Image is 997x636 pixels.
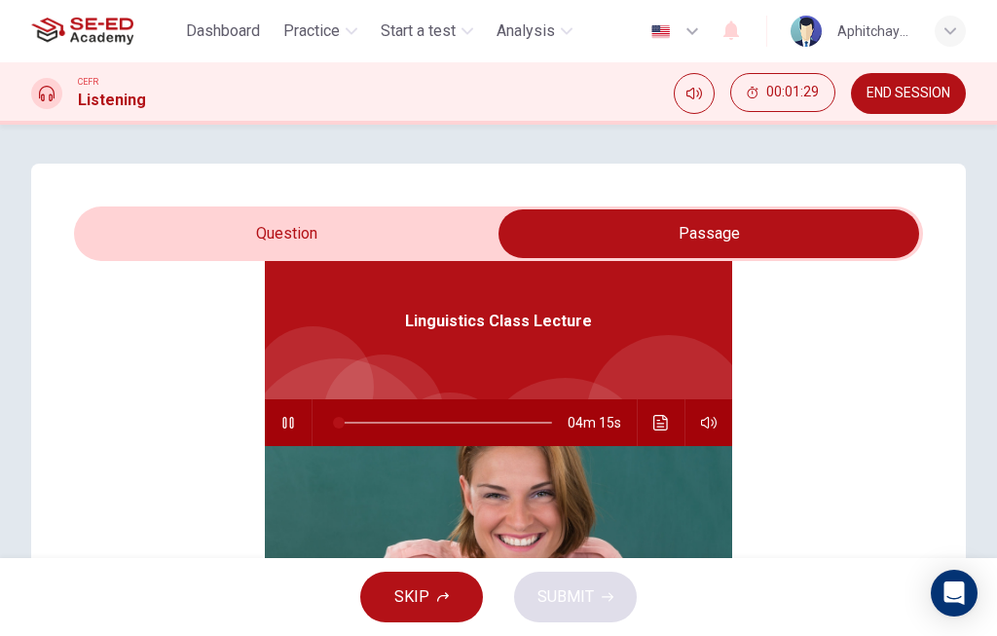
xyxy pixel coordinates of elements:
[674,73,715,114] div: Mute
[851,73,966,114] button: END SESSION
[360,572,483,622] button: SKIP
[646,399,677,446] button: Click to see the audio transcription
[373,14,481,49] button: Start a test
[730,73,835,114] div: Hide
[178,14,268,49] button: Dashboard
[931,570,978,617] div: Open Intercom Messenger
[31,12,133,51] img: SE-ED Academy logo
[730,73,835,112] button: 00:01:29
[283,19,340,43] span: Practice
[78,75,98,89] span: CEFR
[394,583,429,611] span: SKIP
[497,19,555,43] span: Analysis
[405,310,592,333] span: Linguistics Class Lecture
[31,12,178,51] a: SE-ED Academy logo
[766,85,819,100] span: 00:01:29
[186,19,260,43] span: Dashboard
[78,89,146,112] h1: Listening
[381,19,456,43] span: Start a test
[648,24,673,39] img: en
[837,19,911,43] div: Aphitchaya Monthalob
[489,14,580,49] button: Analysis
[276,14,365,49] button: Practice
[791,16,822,47] img: Profile picture
[867,86,950,101] span: END SESSION
[568,399,637,446] span: 04m 15s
